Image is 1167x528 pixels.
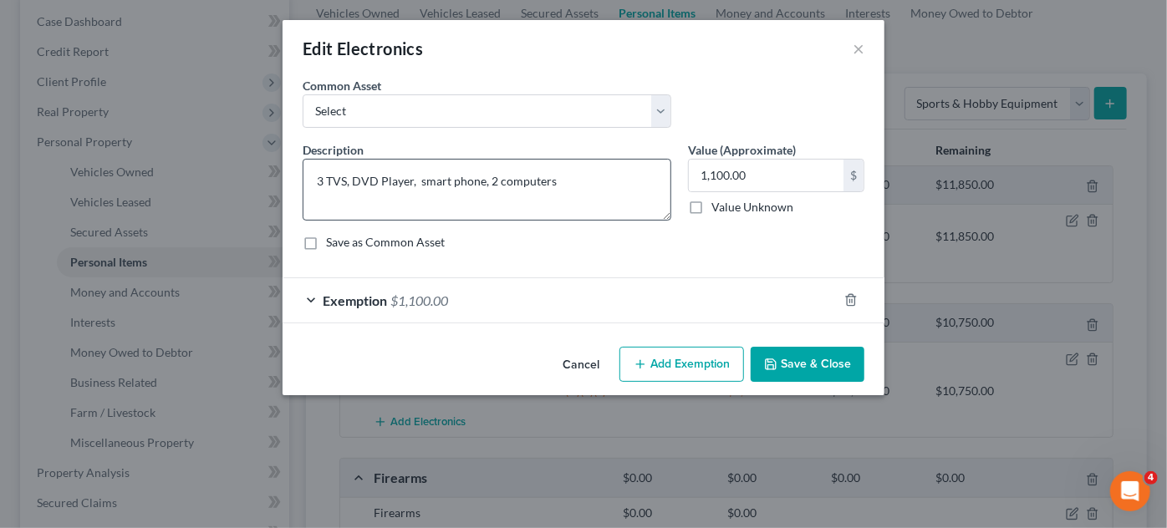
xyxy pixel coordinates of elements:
div: $ [843,160,864,191]
input: 0.00 [689,160,843,191]
label: Save as Common Asset [326,234,445,251]
span: Exemption [323,292,387,308]
div: Edit Electronics [303,37,423,60]
button: Add Exemption [619,347,744,382]
span: Description [303,143,364,157]
label: Value (Approximate) [688,141,796,159]
button: Cancel [549,348,613,382]
span: $1,100.00 [390,292,448,308]
label: Value Unknown [711,199,793,216]
iframe: Intercom live chat [1110,471,1150,511]
button: × [853,38,864,58]
label: Common Asset [303,77,381,94]
button: Save & Close [751,347,864,382]
span: 4 [1144,471,1158,485]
